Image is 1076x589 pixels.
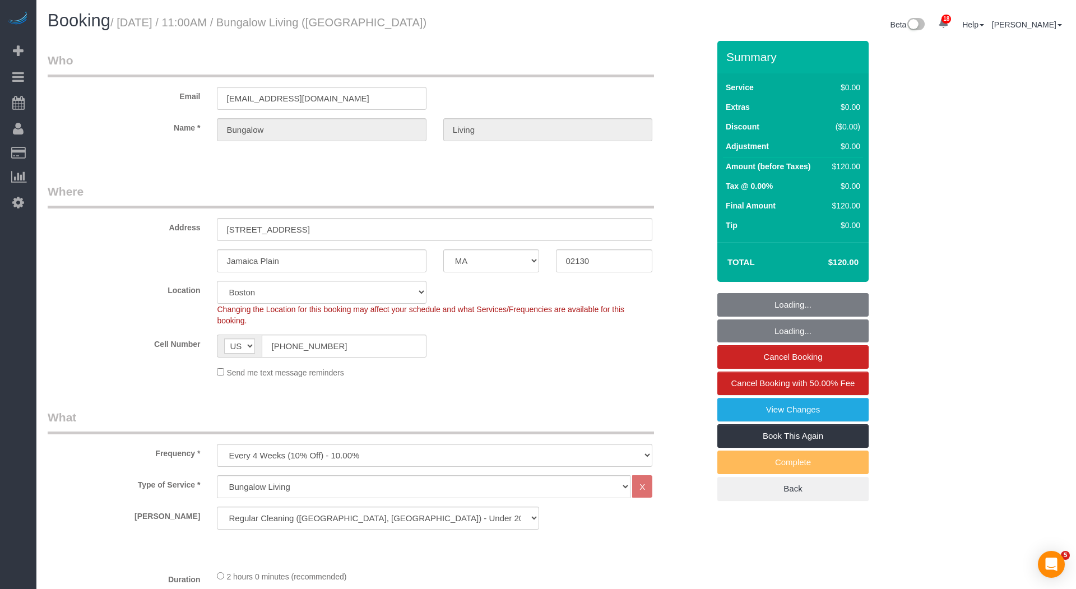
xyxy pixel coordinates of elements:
[933,11,954,36] a: 18
[891,20,925,29] a: Beta
[717,398,869,421] a: View Changes
[726,200,776,211] label: Final Amount
[828,161,860,172] div: $120.00
[717,372,869,395] a: Cancel Booking with 50.00% Fee
[828,180,860,192] div: $0.00
[726,161,810,172] label: Amount (before Taxes)
[727,257,755,267] strong: Total
[262,335,426,358] input: Cell Number
[962,20,984,29] a: Help
[726,50,863,63] h3: Summary
[39,218,208,233] label: Address
[39,475,208,490] label: Type of Service *
[717,477,869,500] a: Back
[828,141,860,152] div: $0.00
[48,183,654,208] legend: Where
[726,220,738,231] label: Tip
[795,258,859,267] h4: $120.00
[226,368,344,377] span: Send me text message reminders
[1061,551,1070,560] span: 5
[828,220,860,231] div: $0.00
[1038,551,1065,578] div: Open Intercom Messenger
[48,52,654,77] legend: Who
[828,101,860,113] div: $0.00
[906,18,925,33] img: New interface
[39,335,208,350] label: Cell Number
[217,249,426,272] input: City
[731,378,855,388] span: Cancel Booking with 50.00% Fee
[443,118,652,141] input: Last Name
[726,180,773,192] label: Tax @ 0.00%
[217,87,426,110] input: Email
[217,305,624,325] span: Changing the Location for this booking may affect your schedule and what Services/Frequencies are...
[48,409,654,434] legend: What
[226,572,346,581] span: 2 hours 0 minutes (recommended)
[726,121,759,132] label: Discount
[726,82,754,93] label: Service
[556,249,652,272] input: Zip Code
[39,444,208,459] label: Frequency *
[7,11,29,27] img: Automaid Logo
[726,101,750,113] label: Extras
[717,424,869,448] a: Book This Again
[992,20,1062,29] a: [PERSON_NAME]
[726,141,769,152] label: Adjustment
[828,121,860,132] div: ($0.00)
[217,118,426,141] input: First Name
[48,11,110,30] span: Booking
[941,15,951,24] span: 18
[39,570,208,585] label: Duration
[110,16,426,29] small: / [DATE] / 11:00AM / Bungalow Living ([GEOGRAPHIC_DATA])
[39,118,208,133] label: Name *
[828,82,860,93] div: $0.00
[39,281,208,296] label: Location
[717,345,869,369] a: Cancel Booking
[828,200,860,211] div: $120.00
[39,507,208,522] label: [PERSON_NAME]
[39,87,208,102] label: Email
